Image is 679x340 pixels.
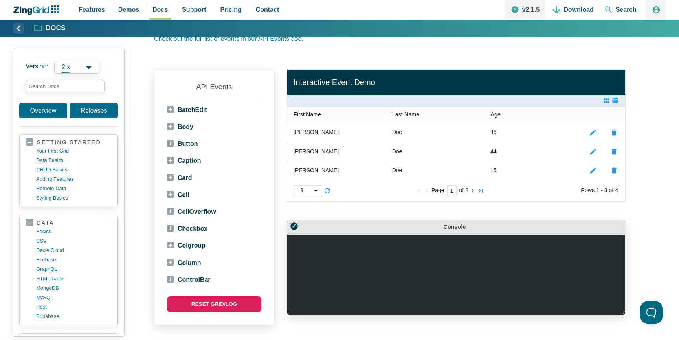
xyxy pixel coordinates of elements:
[167,274,211,285] label: ControlBar
[167,82,261,98] h3: API Events
[26,80,105,92] input: search input
[167,173,192,183] label: Card
[26,61,48,74] span: Version:
[589,148,597,156] zg-button: editrecord
[36,175,111,184] a: adding features
[392,166,402,175] div: Doe
[36,255,111,265] a: firebase
[294,111,321,118] span: First Name
[26,219,111,227] a: data
[167,257,201,268] label: Column
[323,187,331,195] zg-button: reload
[294,166,339,175] div: [PERSON_NAME]
[36,227,111,236] a: basics
[26,139,111,146] a: getting started
[36,274,111,283] a: HTML table
[447,185,457,196] input: Current Page
[640,301,663,324] iframe: Toggle Customer Support
[589,167,597,175] zg-button: editrecord
[615,188,618,193] zg-text: 4
[36,293,111,302] a: MySQL
[36,146,111,156] a: your first grid
[182,4,206,15] span: Support
[490,128,497,137] div: 45
[36,265,111,274] a: GraphQL
[152,4,168,15] span: Docs
[167,138,198,149] label: Button
[589,129,597,136] zg-button: editrecord
[167,240,206,251] label: Colgroup
[34,24,66,33] a: Docs
[611,96,619,104] zg-button: layoutrow
[36,193,111,203] a: styling basics
[167,121,193,132] label: Body
[36,165,111,175] a: CRUD basics
[46,25,66,32] strong: Docs
[392,111,420,118] span: Last Name
[167,105,207,115] label: BatchEdit
[459,188,464,193] zg-text: of
[610,129,618,136] zg-button: removerecord
[36,184,111,193] a: remote data
[423,187,431,195] zg-button: prevpage
[167,296,261,312] button: Reset Grid/Log
[609,188,614,193] zg-text: of
[79,4,105,15] span: Features
[167,155,201,166] label: Caption
[36,246,111,255] a: dexie cloud
[431,188,444,193] zg-text: Page
[36,156,111,165] a: data basics
[490,166,497,175] div: 15
[70,103,118,118] a: Releases
[167,223,207,234] label: Checkbox
[118,4,139,15] span: Demos
[392,128,402,137] div: Doe
[13,5,63,15] a: ZingChart Logo. Click to return to the homepage
[392,147,402,156] div: Doe
[294,75,619,89] div: Interactive Event Demo
[581,188,595,193] zg-text: Rows
[19,103,67,118] a: Overview
[477,187,484,195] zg-button: lastpage
[167,189,189,200] label: Cell
[602,97,610,105] zg-button: layoutcard
[256,4,279,15] span: Contact
[444,224,477,230] span: Console
[36,236,111,246] a: CSV
[596,188,599,193] zg-text: 1
[36,302,111,312] a: rest
[294,128,339,137] div: [PERSON_NAME]
[490,147,497,156] div: 44
[604,188,607,193] zg-text: 3
[36,312,111,321] a: supabase
[294,147,339,156] div: [PERSON_NAME]
[36,283,111,293] a: MongoDB
[220,4,242,15] span: Pricing
[465,188,468,193] zg-text: 2
[490,111,501,118] span: Age
[167,206,216,217] label: CellOverflow
[469,187,477,195] zg-button: nextpage
[294,186,310,196] div: 3
[610,148,618,156] zg-button: removerecord
[601,188,603,193] zg-text: -
[154,35,301,42] a: Check out the full list of events in our API Events doc
[26,61,112,74] label: Versions
[415,187,423,195] zg-button: firstpage
[610,167,618,175] zg-button: removerecord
